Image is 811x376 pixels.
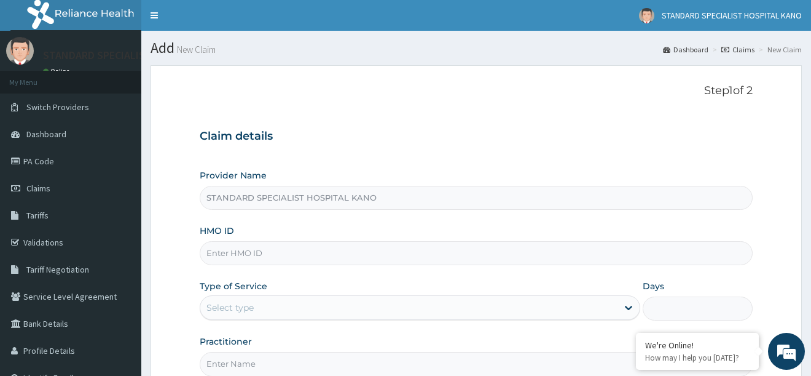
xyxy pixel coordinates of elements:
small: New Claim [174,45,216,54]
span: Switch Providers [26,102,89,113]
span: STANDARD SPECIALIST HOSPITAL KANO [662,10,802,21]
input: Enter Name [200,352,752,376]
p: How may I help you today? [645,353,750,363]
img: User Image [639,8,654,23]
a: Claims [721,44,754,55]
a: Dashboard [663,44,708,55]
label: Provider Name [200,169,267,182]
img: User Image [6,37,34,65]
label: HMO ID [200,225,234,237]
div: Select type [206,302,254,314]
label: Type of Service [200,280,267,292]
h3: Claim details [200,130,752,143]
li: New Claim [756,44,802,55]
label: Days [643,280,664,292]
span: Dashboard [26,129,66,140]
p: Step 1 of 2 [200,84,752,98]
p: STANDARD SPECIALIST HOSPITAL KANO [43,50,232,61]
label: Practitioner [200,335,252,348]
span: Tariff Negotiation [26,264,89,275]
span: Claims [26,183,50,194]
input: Enter HMO ID [200,241,752,265]
a: Online [43,67,72,76]
span: Tariffs [26,210,49,221]
h1: Add [151,40,802,56]
div: We're Online! [645,340,750,351]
